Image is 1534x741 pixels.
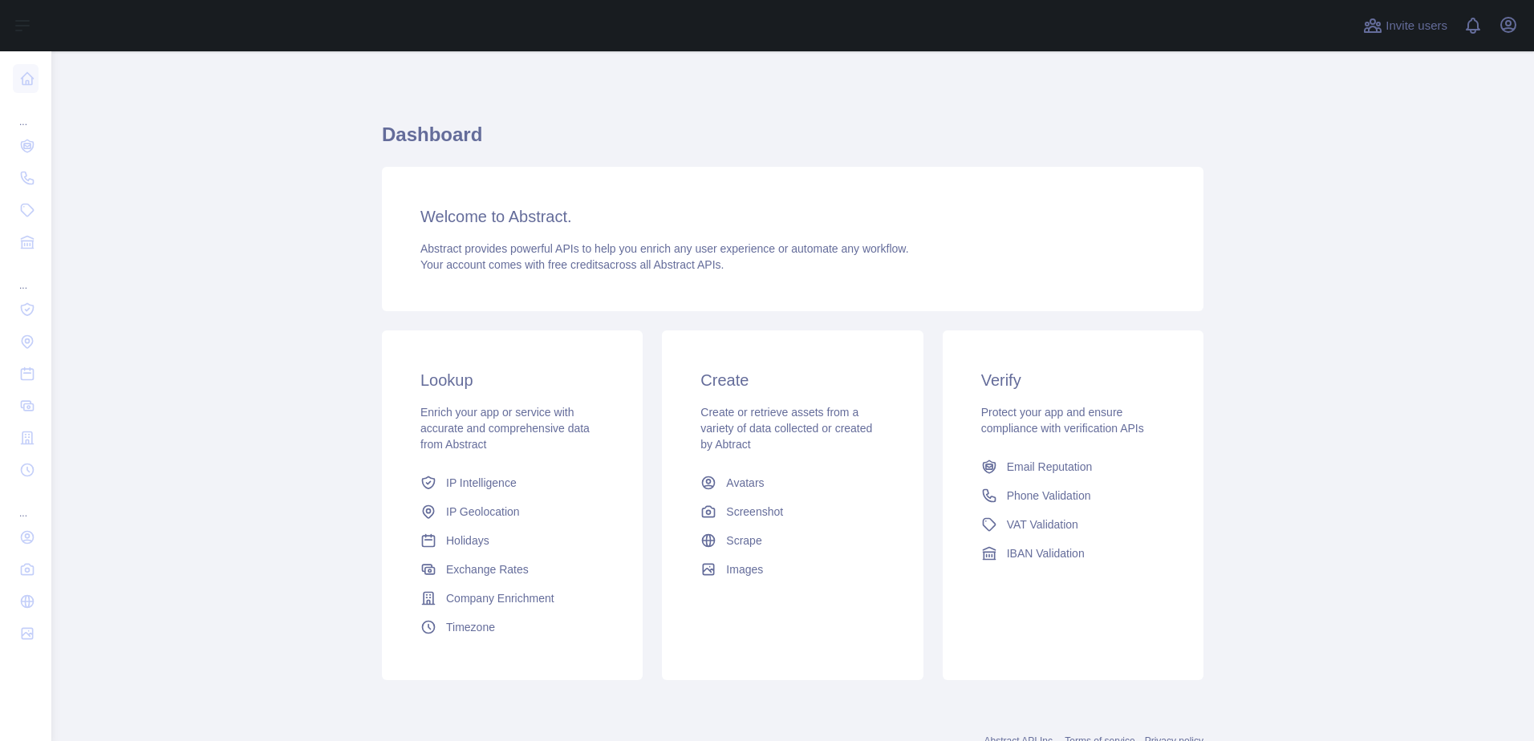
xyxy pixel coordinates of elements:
[414,526,611,555] a: Holidays
[13,96,39,128] div: ...
[414,468,611,497] a: IP Intelligence
[420,258,724,271] span: Your account comes with across all Abstract APIs.
[975,481,1171,510] a: Phone Validation
[13,260,39,292] div: ...
[414,613,611,642] a: Timezone
[726,475,764,491] span: Avatars
[694,497,891,526] a: Screenshot
[1007,488,1091,504] span: Phone Validation
[1386,17,1447,35] span: Invite users
[694,526,891,555] a: Scrape
[13,488,39,520] div: ...
[420,406,590,451] span: Enrich your app or service with accurate and comprehensive data from Abstract
[700,369,884,391] h3: Create
[414,584,611,613] a: Company Enrichment
[446,619,495,635] span: Timezone
[414,555,611,584] a: Exchange Rates
[420,242,909,255] span: Abstract provides powerful APIs to help you enrich any user experience or automate any workflow.
[446,532,489,549] span: Holidays
[975,539,1171,568] a: IBAN Validation
[726,504,783,520] span: Screenshot
[446,504,520,520] span: IP Geolocation
[1360,13,1451,38] button: Invite users
[548,258,603,271] span: free credits
[446,561,529,577] span: Exchange Rates
[981,369,1165,391] h3: Verify
[446,475,517,491] span: IP Intelligence
[414,497,611,526] a: IP Geolocation
[446,590,554,606] span: Company Enrichment
[1007,545,1085,561] span: IBAN Validation
[726,561,763,577] span: Images
[700,406,872,451] span: Create or retrieve assets from a variety of data collected or created by Abtract
[1007,516,1078,532] span: VAT Validation
[420,205,1165,228] h3: Welcome to Abstract.
[694,555,891,584] a: Images
[726,532,761,549] span: Scrape
[981,406,1144,435] span: Protect your app and ensure compliance with verification APIs
[1007,459,1093,475] span: Email Reputation
[694,468,891,497] a: Avatars
[975,510,1171,539] a: VAT Validation
[382,122,1203,160] h1: Dashboard
[975,452,1171,481] a: Email Reputation
[420,369,604,391] h3: Lookup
